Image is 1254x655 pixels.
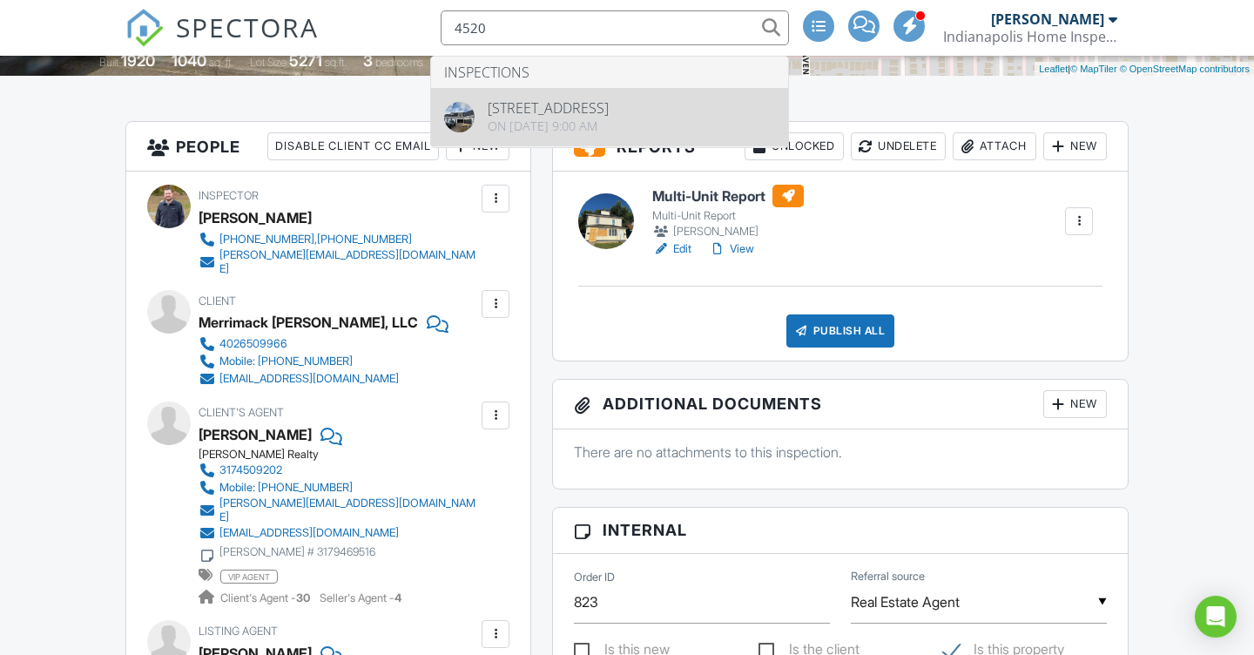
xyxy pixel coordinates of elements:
div: New [1043,390,1107,418]
a: [PERSON_NAME][EMAIL_ADDRESS][DOMAIN_NAME] [199,496,477,524]
img: The Best Home Inspection Software - Spectora [125,9,164,47]
div: 5271 [289,51,322,70]
a: [PHONE_NUMBER],[PHONE_NUMBER] [199,231,477,248]
span: Inspector [199,189,259,202]
a: [EMAIL_ADDRESS][DOMAIN_NAME] [199,370,435,388]
span: sq.ft. [325,56,347,69]
div: 1040 [172,51,206,70]
a: Mobile: [PHONE_NUMBER] [199,479,477,496]
li: Inspections [431,57,788,88]
div: 3174509202 [219,463,282,477]
h3: Additional Documents [553,380,1128,429]
div: On [DATE] 9:00 am [488,119,609,133]
div: Open Intercom Messenger [1195,596,1237,638]
span: SPECTORA [176,9,319,45]
a: SPECTORA [125,24,319,60]
a: © OpenStreetMap contributors [1120,64,1250,74]
a: Mobile: [PHONE_NUMBER] [199,353,435,370]
h6: Multi-Unit Report [652,185,804,207]
div: 1920 [121,51,155,70]
img: 8597501%2Fcover_photos%2FGft5iKLQ1kgP9zMrbNOm%2Foriginal.jpeg [444,102,475,132]
div: [PERSON_NAME] [199,205,312,231]
span: Listing Agent [199,625,278,638]
div: New [1043,132,1107,160]
a: Leaflet [1039,64,1068,74]
div: 3 [363,51,373,70]
a: © MapTiler [1070,64,1117,74]
span: Client [199,294,236,307]
div: [PERSON_NAME] [652,223,804,240]
h3: People [126,122,530,172]
label: Order ID [574,570,615,585]
div: [PERSON_NAME][EMAIL_ADDRESS][DOMAIN_NAME] [219,248,477,276]
a: 3174509202 [199,462,477,479]
h3: Internal [553,508,1128,553]
a: 4026509966 [199,335,435,353]
div: | [1035,62,1254,77]
a: View [709,240,754,258]
div: [PHONE_NUMBER],[PHONE_NUMBER] [219,233,412,246]
div: Multi-Unit Report [652,209,804,223]
div: [EMAIL_ADDRESS][DOMAIN_NAME] [219,372,399,386]
a: Edit [652,240,691,258]
a: [EMAIL_ADDRESS][DOMAIN_NAME] [199,524,477,542]
div: [STREET_ADDRESS] [488,101,609,115]
div: Mobile: [PHONE_NUMBER] [219,481,353,495]
div: [PERSON_NAME][EMAIL_ADDRESS][DOMAIN_NAME] [219,496,477,524]
p: There are no attachments to this inspection. [574,442,1107,462]
a: [PERSON_NAME] [199,422,312,448]
h3: Reports [553,122,1128,172]
span: sq. ft. [209,56,233,69]
strong: 30 [296,591,310,604]
a: [PERSON_NAME][EMAIL_ADDRESS][DOMAIN_NAME] [199,248,477,276]
div: [PERSON_NAME] # 3179469516 [219,545,375,559]
span: Client's Agent - [220,591,313,604]
span: Seller's Agent - [320,591,401,604]
input: Search everything... [441,10,789,45]
strong: 4 [394,591,401,604]
a: Multi-Unit Report Multi-Unit Report [PERSON_NAME] [652,185,804,240]
div: Unlocked [745,132,844,160]
span: bedrooms [375,56,423,69]
div: 4026509966 [219,337,287,351]
span: Built [99,56,118,69]
div: Disable Client CC Email [267,132,439,160]
div: [PERSON_NAME] Realty [199,448,491,462]
div: [PERSON_NAME] [991,10,1104,28]
div: Mobile: [PHONE_NUMBER] [219,355,353,368]
div: [EMAIL_ADDRESS][DOMAIN_NAME] [219,526,399,540]
div: Attach [953,132,1036,160]
div: Publish All [786,314,895,348]
label: Referral source [851,569,925,584]
span: Client's Agent [199,406,284,419]
div: Indianapolis Home Inspections [943,28,1117,45]
div: Merrimack [PERSON_NAME], LLC [199,309,418,335]
span: vip agent [220,570,278,584]
span: Lot Size [250,56,287,69]
div: Undelete [851,132,946,160]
